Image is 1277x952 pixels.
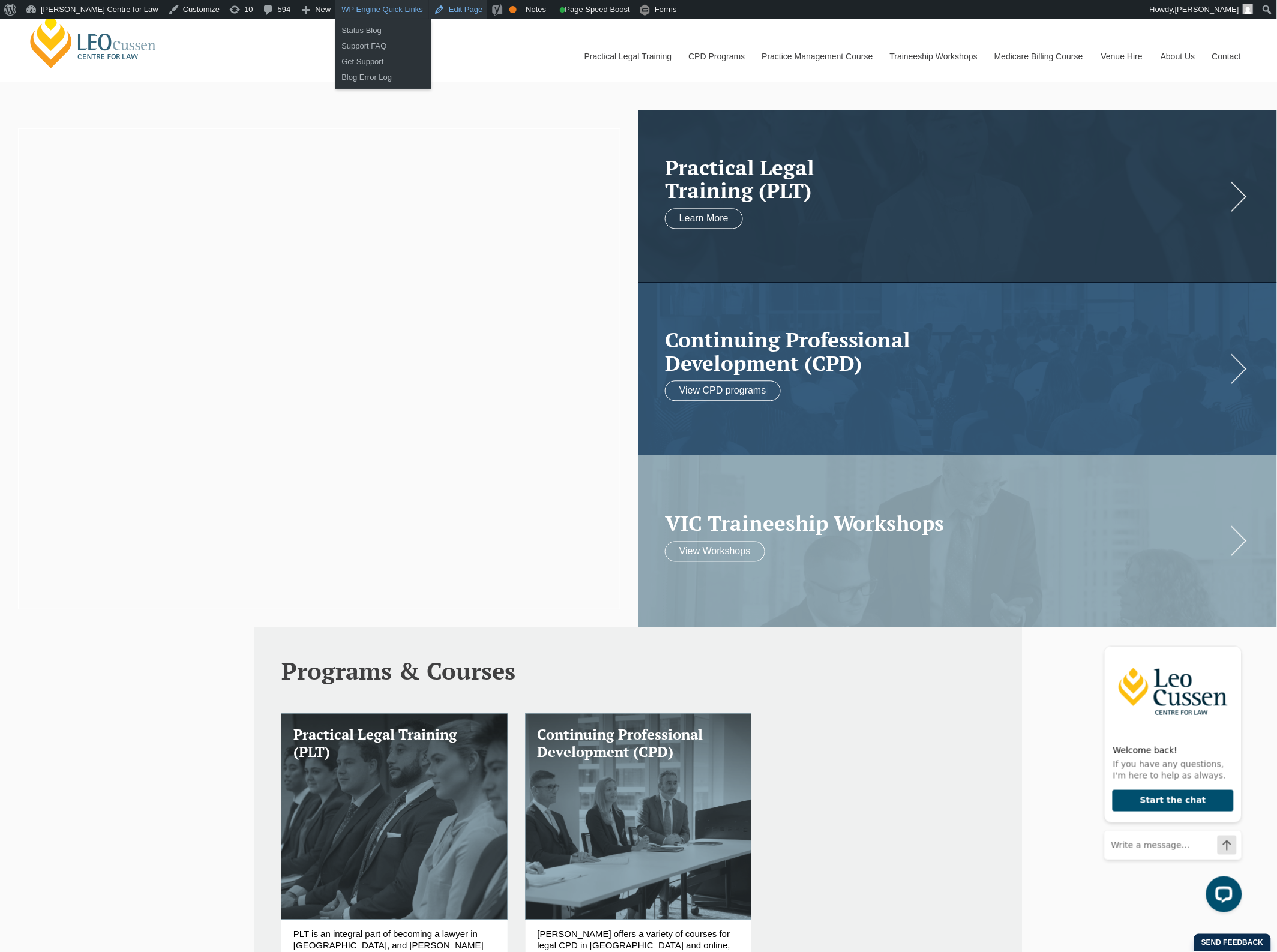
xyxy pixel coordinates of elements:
[985,31,1092,82] a: Medicare Billing Course
[509,6,517,13] div: OK
[281,714,508,920] a: Practical Legal Training (PLT)
[27,13,160,70] a: [PERSON_NAME] Centre for Law
[335,38,431,54] a: Support FAQ
[665,329,1227,375] a: Continuing ProfessionalDevelopment (CPD)
[538,726,740,761] h3: Continuing Professional Development (CPD)
[1203,31,1250,82] a: Contact
[665,156,1227,202] h2: Practical Legal Training (PLT)
[665,329,1227,375] h2: Continuing Professional Development (CPD)
[753,31,881,82] a: Practice Management Course
[335,23,431,38] a: Status Blog
[665,542,765,562] a: View Workshops
[1092,31,1152,82] a: Venue Hire
[665,381,781,401] a: View CPD programs
[293,726,496,761] h3: Practical Legal Training (PLT)
[1175,5,1239,14] span: [PERSON_NAME]
[281,657,996,684] h2: Programs & Courses
[679,31,753,82] a: CPD Programs
[1095,623,1247,922] iframe: LiveChat chat widget
[881,31,985,82] a: Traineeship Workshops
[665,208,743,229] a: Learn More
[1152,31,1203,82] a: About Us
[335,54,431,70] a: Get Support
[335,70,431,85] a: Blog Error Log
[665,512,1227,536] a: VIC Traineeship Workshops
[665,156,1227,202] a: Practical LegalTraining (PLT)
[526,714,752,920] a: Continuing Professional Development (CPD)
[575,31,680,82] a: Practical Legal Training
